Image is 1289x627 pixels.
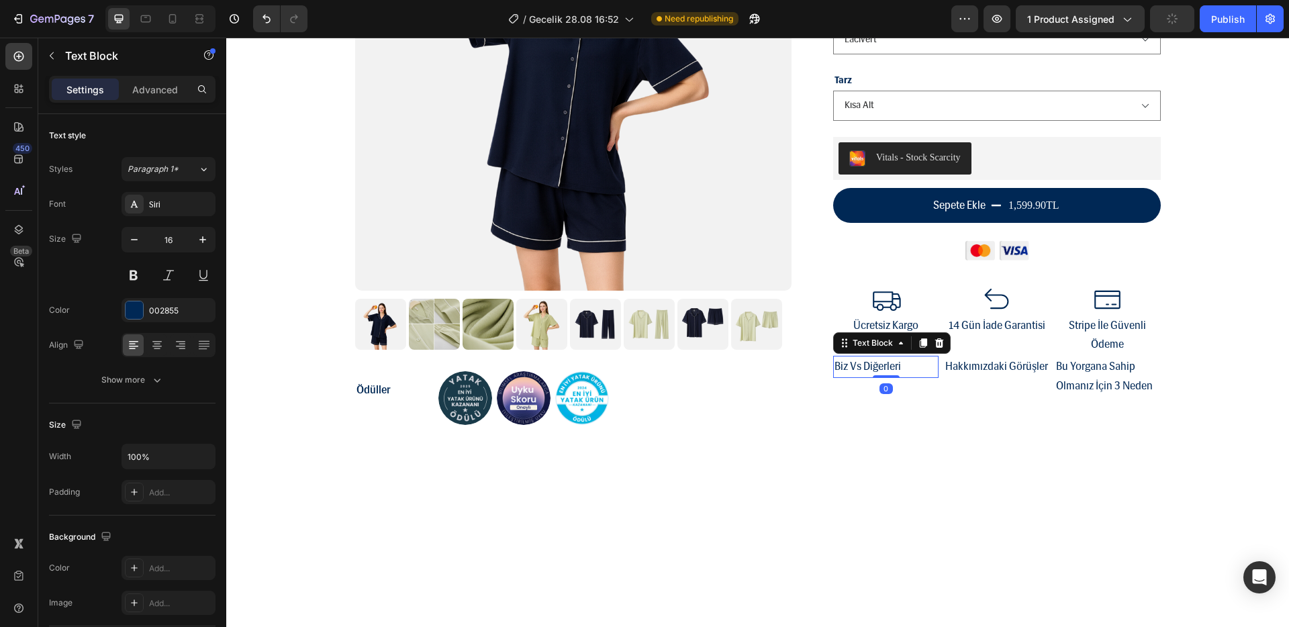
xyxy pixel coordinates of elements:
[529,12,619,26] span: Gecelik 28.08 16:52
[830,320,933,358] p: Bu Yorgana Sahip Olmanız İçin 3 Neden
[781,160,834,177] div: 1,599.90TL
[149,563,212,575] div: Add...
[49,562,70,574] div: Color
[226,38,1289,627] iframe: Design area
[49,597,73,609] div: Image
[49,528,114,546] div: Background
[122,444,215,469] input: Auto
[719,320,822,339] p: Hakkımızdaki Görüşler
[612,105,745,137] button: Vitals - Stock Scarcity
[49,304,70,316] div: Color
[88,11,94,27] p: 7
[128,163,179,175] span: Paragraph 1*
[607,150,935,186] button: Sepete Ekle
[650,113,734,127] div: Vitals - Stock Scarcity
[149,487,212,499] div: Add...
[608,279,711,298] p: Ücretsiz Kargo
[665,13,733,25] span: Need republishing
[132,83,178,97] p: Advanced
[607,33,627,52] legend: Tarz
[101,373,164,387] div: Show more
[523,12,526,26] span: /
[623,113,639,129] img: 26b75d61-258b-461b-8cc3-4bcb67141ce0.png
[1211,12,1245,26] div: Publish
[608,320,711,339] p: Biz Vs Diğerleri
[66,83,104,97] p: Settings
[704,195,838,230] img: Alt Image
[65,48,179,64] p: Text Block
[624,299,669,311] div: Text Block
[122,157,216,181] button: Paragraph 1*
[49,198,66,210] div: Font
[830,279,933,318] p: Stripe İle Güvenli Ödeme
[653,346,667,356] div: 0
[49,130,86,142] div: Text style
[271,334,324,387] img: gempages_562975924249690898-74ac5a7d-c5cd-459e-a340-5cc66627ad38.png
[49,163,73,175] div: Styles
[1243,561,1276,593] div: Open Intercom Messenger
[49,368,216,392] button: Show more
[49,336,87,354] div: Align
[253,5,307,32] div: Undo/Redo
[329,334,383,387] img: gempages_562975924249690898-4e5199fd-b4f1-4e8e-b0a7-52d89a071832.png
[719,279,822,298] p: 14 Gün İade Garantisi
[149,597,212,610] div: Add...
[49,416,85,434] div: Size
[10,246,32,256] div: Beta
[1027,12,1114,26] span: 1 product assigned
[13,143,32,154] div: 450
[49,450,71,463] div: Width
[1200,5,1256,32] button: Publish
[49,230,85,248] div: Size
[149,199,212,211] div: Siri
[49,486,80,498] div: Padding
[149,305,212,317] div: 002855
[707,161,759,175] div: Sepete Ekle
[5,5,100,32] button: 7
[1016,5,1145,32] button: 1 product assigned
